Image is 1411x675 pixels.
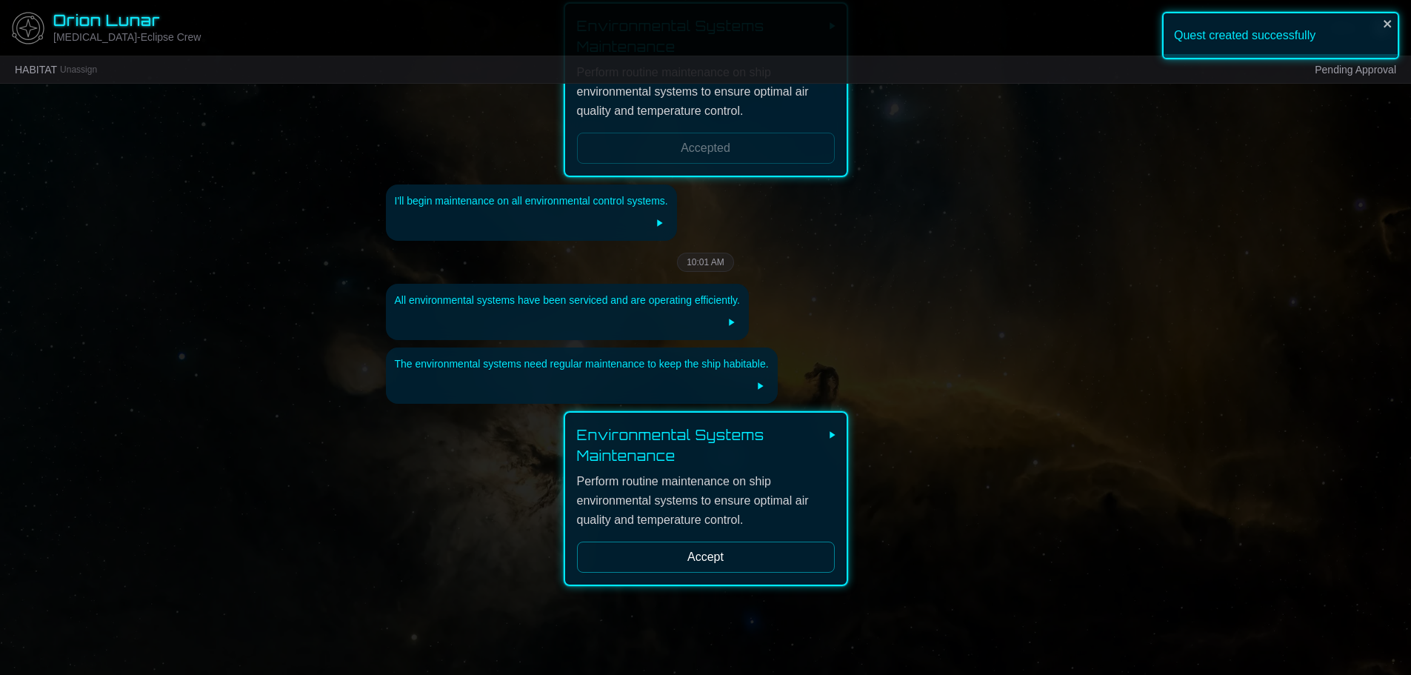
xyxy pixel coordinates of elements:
[722,313,740,331] button: Play
[60,64,97,76] button: Unassign
[577,425,823,466] h3: Environmental Systems Maintenance
[577,472,835,530] p: Perform routine maintenance on ship environmental systems to ensure optimal air quality and tempe...
[1162,12,1399,59] div: Quest created successfully
[15,62,97,77] div: HABITAT
[577,133,835,164] button: Accepted
[6,6,50,50] img: menu
[677,253,734,272] div: 10:01 AM
[395,356,769,371] div: The environmental systems need regular maintenance to keep the ship habitable.
[53,11,161,30] span: Orion Lunar
[1383,18,1393,30] button: close
[577,542,835,573] button: Accept
[53,31,201,43] span: [MEDICAL_DATA]-Eclipse Crew
[577,63,835,121] p: Perform routine maintenance on ship environmental systems to ensure optimal air quality and tempe...
[650,214,668,232] button: Play
[751,377,769,395] button: Play
[395,293,740,307] div: All environmental systems have been serviced and are operating efficiently.
[395,193,668,208] div: I'll begin maintenance on all environmental control systems.
[823,426,841,444] button: Play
